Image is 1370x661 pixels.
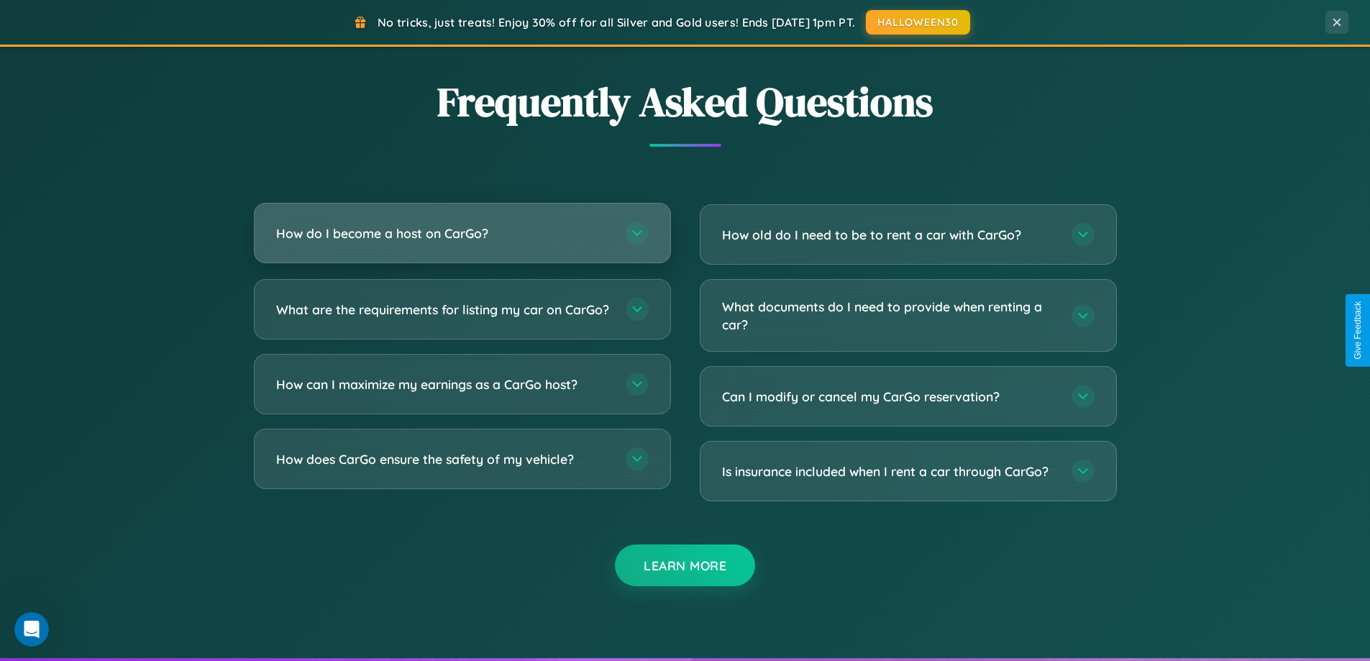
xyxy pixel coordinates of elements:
h3: Can I modify or cancel my CarGo reservation? [722,388,1057,406]
h3: What are the requirements for listing my car on CarGo? [276,301,611,319]
button: Learn More [615,544,755,586]
h3: How do I become a host on CarGo? [276,224,611,242]
div: Give Feedback [1353,301,1363,360]
h3: How old do I need to be to rent a car with CarGo? [722,226,1057,244]
span: No tricks, just treats! Enjoy 30% off for all Silver and Gold users! Ends [DATE] 1pm PT. [378,15,855,29]
h3: Is insurance included when I rent a car through CarGo? [722,462,1057,480]
h3: How can I maximize my earnings as a CarGo host? [276,375,611,393]
iframe: Intercom live chat [14,612,49,647]
button: HALLOWEEN30 [866,10,970,35]
h2: Frequently Asked Questions [254,74,1117,129]
h3: What documents do I need to provide when renting a car? [722,298,1057,333]
h3: How does CarGo ensure the safety of my vehicle? [276,450,611,468]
